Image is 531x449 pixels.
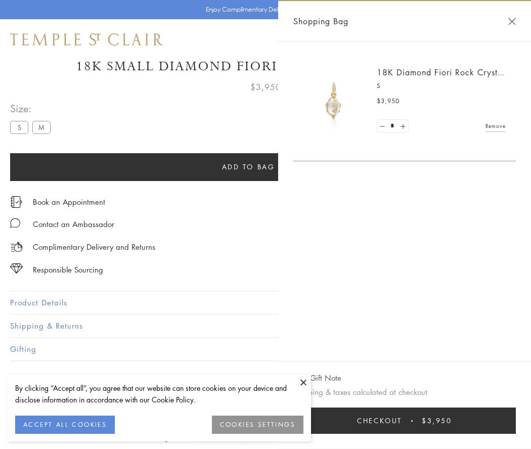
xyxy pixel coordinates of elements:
[293,408,516,434] button: Checkout $3,950
[293,15,348,28] span: Shopping Bag
[33,218,114,231] div: Contact an Ambassador
[10,58,521,75] h1: 18K Small Diamond Fiori Rock Crystal Amulet
[212,416,303,434] button: COOKIES SETTINGS
[10,33,163,46] img: Temple St. Clair
[33,241,155,253] p: Complimentary Delivery and Returns
[377,81,506,91] p: S
[10,153,486,181] button: Add to bag
[377,96,400,106] span: $3,950
[293,386,516,398] p: Shipping & taxes calculated at checkout
[206,5,321,15] p: Enjoy Complimentary Delivery & Returns
[485,120,506,131] a: Remove
[357,415,402,426] span: Checkout
[10,196,22,208] img: icon_appointment.svg
[303,71,364,131] img: P51889-E11FIORI
[222,161,275,172] span: Add to bag
[15,382,303,406] div: By clicking “Accept all”, you agree that our website can store cookies on your device and disclos...
[10,241,23,253] img: icon_delivery.svg
[32,121,51,133] label: M
[10,338,521,361] button: Gifting
[422,415,452,426] span: $3,950
[15,416,115,434] button: ACCEPT ALL COOKIES
[10,100,55,117] span: Size:
[293,372,341,384] button: Add Gift Note
[10,263,23,274] img: icon_sourcing.svg
[33,196,105,207] a: Book an Appointment
[397,120,408,132] a: Set quantity to 2
[508,18,516,25] button: Close Shopping Bag
[33,263,103,276] div: Responsible Sourcing
[250,80,281,94] span: $3,950
[377,120,387,132] a: Set quantity to 0
[10,315,521,337] button: Shipping & Returns
[10,291,521,314] button: Product Details
[10,121,28,133] label: S
[10,218,20,228] img: MessageIcon-01_2.svg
